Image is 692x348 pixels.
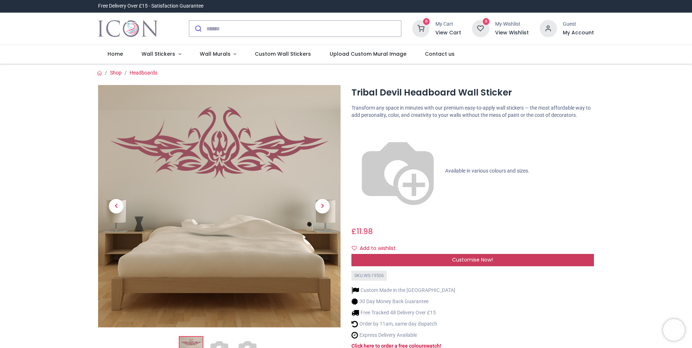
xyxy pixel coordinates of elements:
[351,242,402,255] button: Add to wishlistAdd to wishlist
[315,199,330,213] span: Next
[351,271,387,281] div: SKU: WS-19506
[435,21,461,28] div: My Cart
[351,105,594,119] p: Transform any space in minutes with our premium easy-to-apply wall stickers — the most affordable...
[452,256,493,263] span: Customise Now!
[190,45,246,64] a: Wall Murals
[189,21,206,37] button: Submit
[483,18,490,25] sup: 0
[412,25,430,31] a: 0
[663,319,685,341] iframe: Brevo live chat
[98,3,203,10] div: Free Delivery Over £15 - Satisfaction Guarantee
[98,18,158,39] a: Logo of Icon Wall Stickers
[356,226,373,237] span: 11.98
[351,125,444,217] img: color-wheel.png
[255,50,311,58] span: Custom Wall Stickers
[98,122,134,291] a: Previous
[495,21,529,28] div: My Wishlist
[351,320,455,328] li: Order by 11am, same day dispatch
[445,167,529,173] span: Available in various colours and sizes.
[351,287,455,294] li: Custom Made in the [GEOGRAPHIC_DATA]
[98,85,341,327] img: Tribal Devil Headboard Wall Sticker
[472,25,489,31] a: 0
[495,29,529,37] a: View Wishlist
[130,70,157,76] a: Headboards
[442,3,594,10] iframe: Customer reviews powered by Trustpilot
[98,18,158,39] img: Icon Wall Stickers
[304,122,341,291] a: Next
[351,331,455,339] li: Express Delivery Available
[563,21,594,28] div: Guest
[132,45,190,64] a: Wall Stickers
[351,226,373,237] span: £
[351,298,455,305] li: 30 Day Money Back Guarantee
[425,50,455,58] span: Contact us
[110,70,122,76] a: Shop
[351,86,594,99] h1: Tribal Devil Headboard Wall Sticker
[330,50,406,58] span: Upload Custom Mural Image
[563,29,594,37] a: My Account
[142,50,175,58] span: Wall Stickers
[107,50,123,58] span: Home
[423,18,430,25] sup: 0
[435,29,461,37] a: View Cart
[109,199,123,213] span: Previous
[351,309,455,317] li: Free Tracked 48 Delivery Over £15
[200,50,231,58] span: Wall Murals
[352,246,357,251] i: Add to wishlist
